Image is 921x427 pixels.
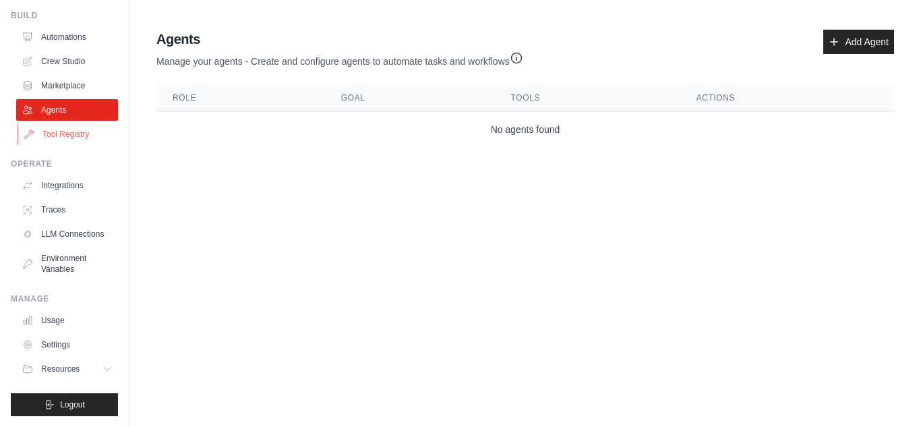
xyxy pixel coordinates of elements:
div: Operate [11,159,118,169]
a: Usage [16,310,118,331]
a: Marketplace [16,75,118,96]
a: Integrations [16,175,118,196]
a: LLM Connections [16,223,118,245]
span: Logout [60,399,85,410]
th: Goal [325,84,495,112]
iframe: Chat Widget [854,362,921,427]
th: Role [156,84,325,112]
td: No agents found [156,112,894,148]
a: Traces [16,199,118,221]
th: Tools [495,84,680,112]
button: Resources [16,358,118,380]
button: Logout [11,393,118,416]
div: Manage [11,293,118,304]
span: Resources [41,364,80,374]
a: Automations [16,26,118,48]
a: Settings [16,334,118,355]
div: Build [11,10,118,21]
a: Agents [16,99,118,121]
th: Actions [680,84,894,112]
h2: Agents [156,30,523,49]
a: Environment Variables [16,248,118,280]
a: Add Agent [823,30,894,54]
p: Manage your agents - Create and configure agents to automate tasks and workflows [156,49,523,68]
a: Crew Studio [16,51,118,72]
a: Tool Registry [18,123,119,145]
